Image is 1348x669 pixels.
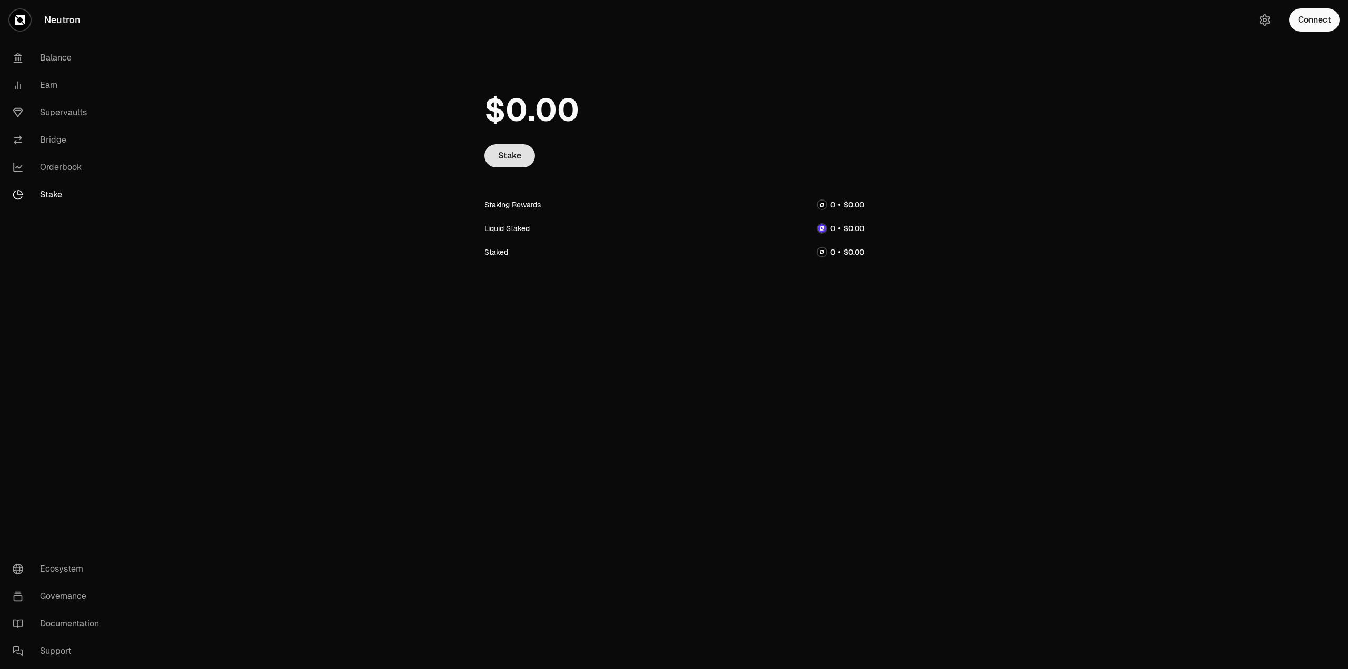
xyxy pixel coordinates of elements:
[4,72,114,99] a: Earn
[4,181,114,208] a: Stake
[4,555,114,583] a: Ecosystem
[4,154,114,181] a: Orderbook
[4,99,114,126] a: Supervaults
[484,247,508,257] div: Staked
[818,224,826,233] img: dNTRN Logo
[484,144,535,167] a: Stake
[484,199,541,210] div: Staking Rewards
[818,201,826,209] img: NTRN Logo
[818,248,826,256] img: NTRN Logo
[4,637,114,665] a: Support
[4,610,114,637] a: Documentation
[4,44,114,72] a: Balance
[1289,8,1340,32] button: Connect
[4,583,114,610] a: Governance
[484,223,530,234] div: Liquid Staked
[4,126,114,154] a: Bridge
